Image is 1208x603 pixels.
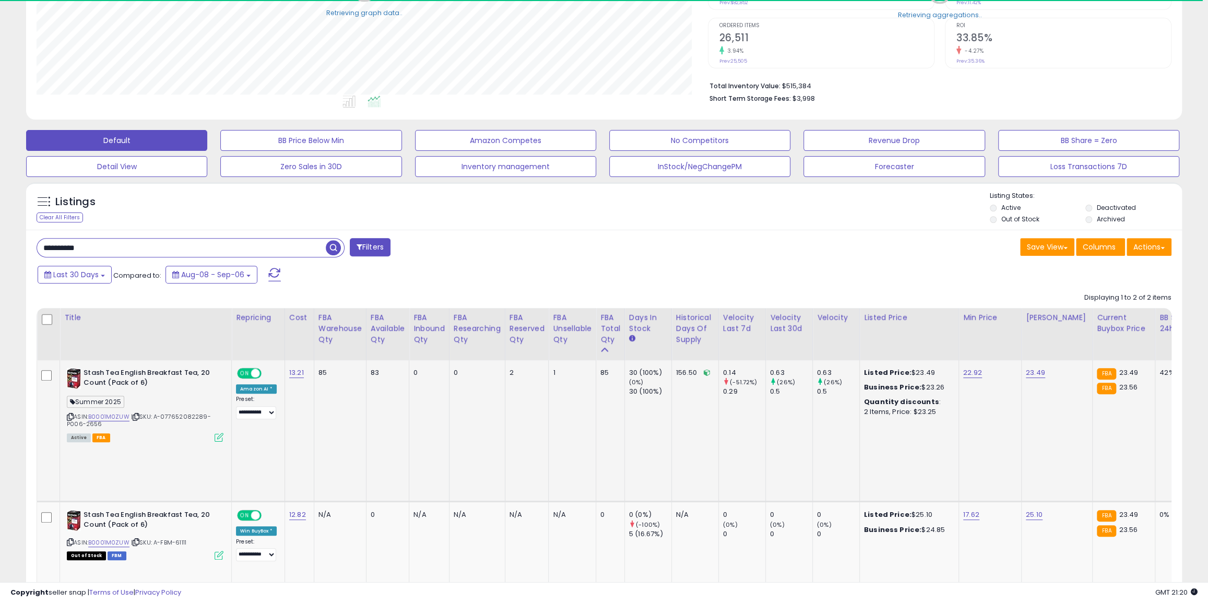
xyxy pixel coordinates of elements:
[10,587,49,597] strong: Copyright
[289,368,304,378] a: 13.21
[600,510,617,519] div: 0
[864,525,921,535] b: Business Price:
[67,368,81,389] img: 51qdp6zqhFL._SL40_.jpg
[730,378,757,386] small: (-51.72%)
[770,521,785,529] small: (0%)
[510,312,544,345] div: FBA Reserved Qty
[1026,312,1088,323] div: [PERSON_NAME]
[289,312,310,323] div: Cost
[236,384,277,394] div: Amazon AI *
[723,387,765,396] div: 0.29
[1159,368,1194,377] div: 42%
[413,312,445,345] div: FBA inbound Qty
[629,510,671,519] div: 0 (0%)
[897,10,981,19] div: Retrieving aggregations..
[609,156,790,177] button: InStock/NegChangePM
[67,412,211,428] span: | SKU: A-077652082289-P006-2656
[629,387,671,396] div: 30 (100%)
[67,396,124,408] span: Summer 2025
[37,212,83,222] div: Clear All Filters
[864,510,911,519] b: Listed Price:
[1097,203,1136,212] label: Deactivated
[817,510,859,519] div: 0
[864,383,951,392] div: $23.26
[864,368,911,377] b: Listed Price:
[723,529,765,539] div: 0
[1097,368,1116,380] small: FBA
[990,191,1182,201] p: Listing States:
[220,130,401,151] button: BB Price Below Min
[636,521,660,529] small: (-100%)
[1119,510,1138,519] span: 23.49
[553,510,588,519] div: N/A
[64,312,227,323] div: Title
[1084,293,1171,303] div: Displaying 1 to 2 of 2 items
[1097,510,1116,522] small: FBA
[67,368,223,441] div: ASIN:
[963,510,979,520] a: 17.62
[1001,215,1039,223] label: Out of Stock
[371,510,401,519] div: 0
[238,369,251,378] span: ON
[676,368,710,377] div: 156.50
[864,397,939,407] b: Quantity discounts
[88,538,129,547] a: B0001M0ZUW
[67,433,91,442] span: All listings currently available for purchase on Amazon
[824,378,842,386] small: (26%)
[220,156,401,177] button: Zero Sales in 30D
[817,521,832,529] small: (0%)
[629,312,667,334] div: Days In Stock
[413,510,441,519] div: N/A
[553,368,588,377] div: 1
[92,433,110,442] span: FBA
[1020,238,1074,256] button: Save View
[454,368,497,377] div: 0
[510,510,541,519] div: N/A
[454,510,497,519] div: N/A
[26,156,207,177] button: Detail View
[1097,215,1125,223] label: Archived
[1155,587,1198,597] span: 2025-10-7 21:20 GMT
[609,130,790,151] button: No Competitors
[26,130,207,151] button: Default
[676,510,710,519] div: N/A
[600,312,620,345] div: FBA Total Qty
[1001,203,1021,212] label: Active
[350,238,390,256] button: Filters
[67,510,81,531] img: 51qdp6zqhFL._SL40_.jpg
[238,511,251,520] span: ON
[236,538,277,562] div: Preset:
[600,368,617,377] div: 85
[629,529,671,539] div: 5 (16.67%)
[1127,238,1171,256] button: Actions
[864,382,921,392] b: Business Price:
[998,156,1179,177] button: Loss Transactions 7D
[1097,312,1151,334] div: Current Buybox Price
[38,266,112,283] button: Last 30 Days
[1026,510,1043,520] a: 25.10
[1097,383,1116,394] small: FBA
[963,368,982,378] a: 22.92
[629,334,635,344] small: Days In Stock.
[864,525,951,535] div: $24.85
[817,368,859,377] div: 0.63
[413,368,441,377] div: 0
[817,312,855,323] div: Velocity
[864,368,951,377] div: $23.49
[998,130,1179,151] button: BB Share = Zero
[723,312,761,334] div: Velocity Last 7d
[236,396,277,419] div: Preset:
[723,510,765,519] div: 0
[55,195,96,209] h5: Listings
[676,312,714,345] div: Historical Days Of Supply
[318,368,358,377] div: 85
[777,378,795,386] small: (26%)
[84,510,210,532] b: Stash Tea English Breakfast Tea, 20 Count (Pack of 6)
[318,510,358,519] div: N/A
[553,312,591,345] div: FBA Unsellable Qty
[53,269,99,280] span: Last 30 Days
[864,312,954,323] div: Listed Price
[1026,368,1045,378] a: 23.49
[864,510,951,519] div: $25.10
[260,511,277,520] span: OFF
